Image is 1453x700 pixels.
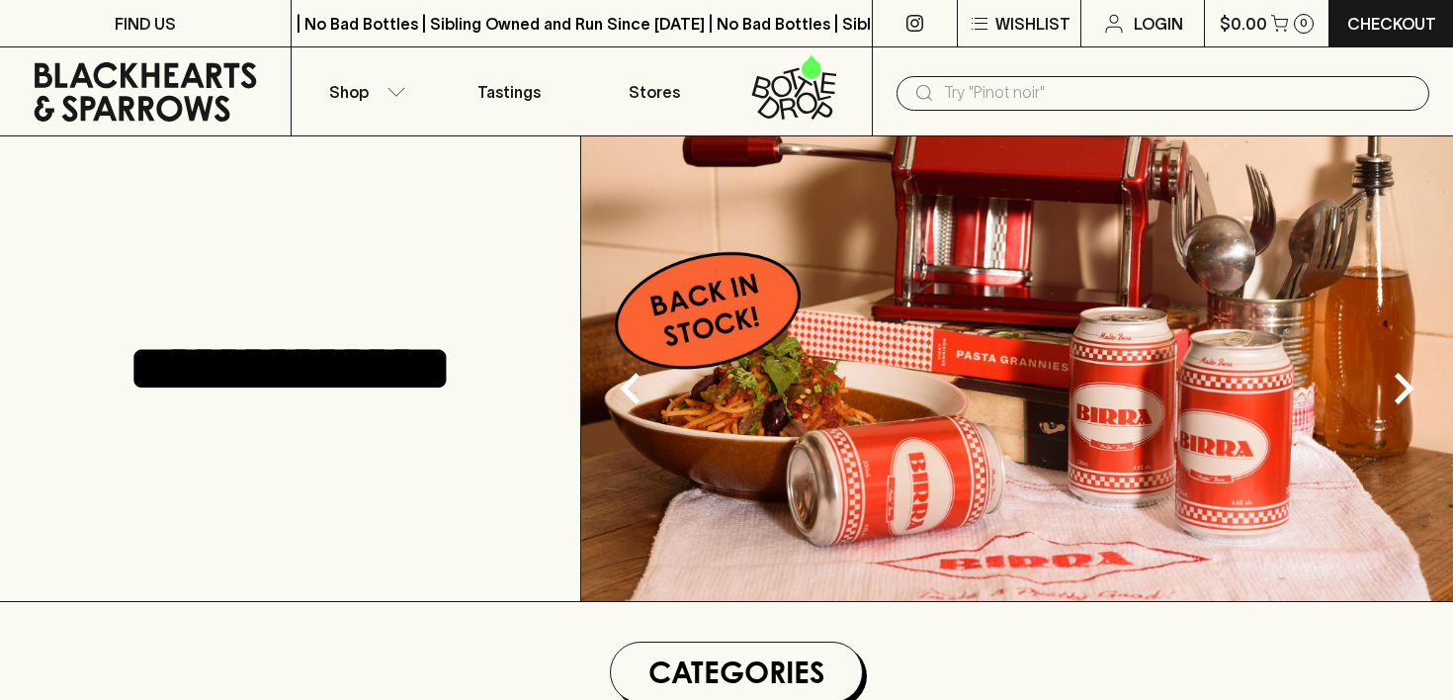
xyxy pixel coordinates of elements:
[1134,12,1183,36] p: Login
[591,349,670,428] button: Previous
[1364,349,1443,428] button: Next
[629,80,680,104] p: Stores
[1347,12,1436,36] p: Checkout
[329,80,369,104] p: Shop
[582,47,727,135] a: Stores
[115,12,176,36] p: FIND US
[581,136,1453,601] img: optimise
[995,12,1070,36] p: Wishlist
[1300,18,1308,29] p: 0
[477,80,541,104] p: Tastings
[1220,12,1267,36] p: $0.00
[944,77,1413,109] input: Try "Pinot noir"
[292,47,437,135] button: Shop
[619,651,854,694] h1: Categories
[437,47,582,135] a: Tastings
